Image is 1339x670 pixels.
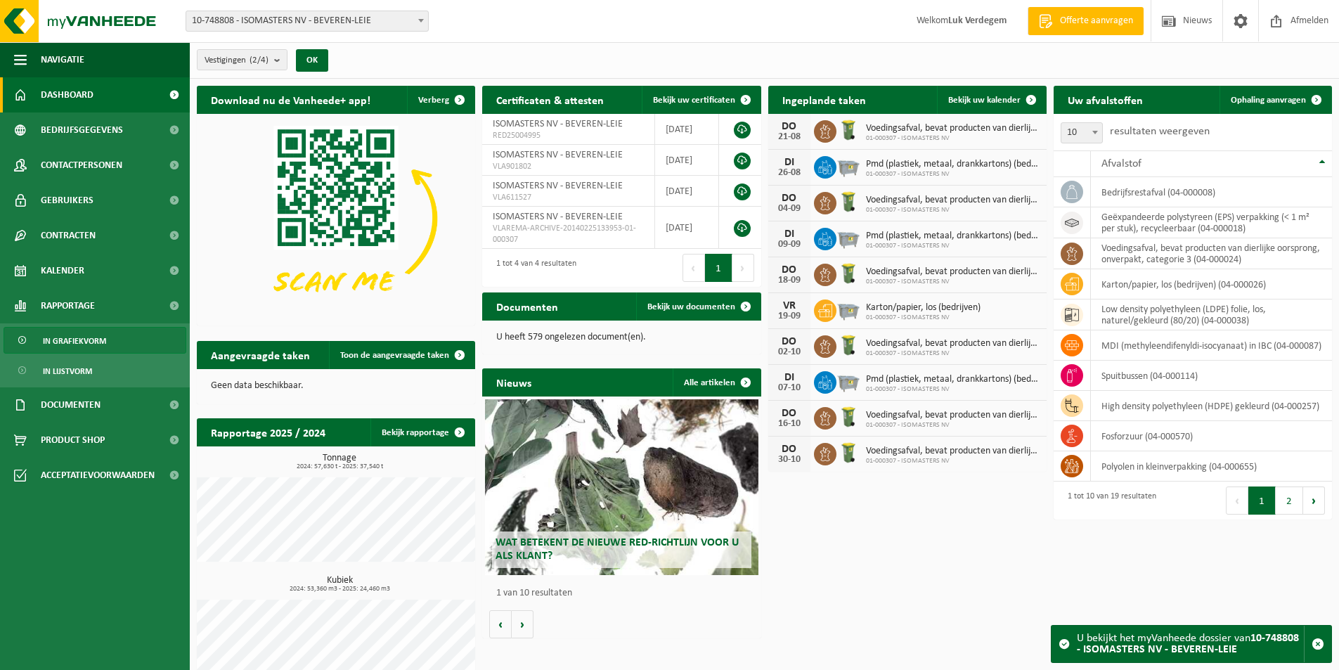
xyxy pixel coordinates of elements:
[836,441,860,465] img: WB-0140-HPE-GN-50
[655,114,719,145] td: [DATE]
[41,112,123,148] span: Bedrijfsgegevens
[1091,451,1332,482] td: polyolen in kleinverpakking (04-000655)
[775,372,803,383] div: DI
[1056,14,1137,28] span: Offerte aanvragen
[493,130,644,141] span: RED25004995
[866,231,1040,242] span: Pmd (plastiek, metaal, drankkartons) (bedrijven)
[41,458,155,493] span: Acceptatievoorwaarden
[1101,158,1141,169] span: Afvalstof
[775,408,803,419] div: DO
[482,86,618,113] h2: Certificaten & attesten
[493,181,623,191] span: ISOMASTERS NV - BEVEREN-LEIE
[43,328,106,354] span: In grafiekvorm
[485,399,758,575] a: Wat betekent de nieuwe RED-richtlijn voor u als klant?
[496,588,753,598] p: 1 van 10 resultaten
[489,610,512,638] button: Vorige
[948,15,1007,26] strong: Luk Verdegem
[775,383,803,393] div: 07-10
[41,423,105,458] span: Product Shop
[775,444,803,455] div: DO
[836,333,860,357] img: WB-0140-HPE-GN-50
[655,207,719,249] td: [DATE]
[647,302,735,311] span: Bekijk uw documenten
[1303,487,1325,515] button: Next
[1226,487,1248,515] button: Previous
[1276,487,1303,515] button: 2
[1091,269,1332,299] td: karton/papier, los (bedrijven) (04-000026)
[636,292,760,321] a: Bekijk uw documenten
[775,157,803,168] div: DI
[197,418,339,446] h2: Rapportage 2025 / 2024
[705,254,732,282] button: 1
[4,357,186,384] a: In lijstvorm
[866,314,981,322] span: 01-000307 - ISOMASTERS NV
[493,223,644,245] span: VLAREMA-ARCHIVE-20140225133953-01-000307
[937,86,1045,114] a: Bekijk uw kalender
[204,463,475,470] span: 2024: 57,630 t - 2025: 37,540 t
[329,341,474,369] a: Toon de aangevraagde taken
[1061,122,1103,143] span: 10
[1061,485,1156,516] div: 1 tot 10 van 19 resultaten
[836,118,860,142] img: WB-0140-HPE-GN-50
[4,327,186,354] a: In grafiekvorm
[866,206,1040,214] span: 01-000307 - ISOMASTERS NV
[1091,238,1332,269] td: voedingsafval, bevat producten van dierlijke oorsprong, onverpakt, categorie 3 (04-000024)
[775,168,803,178] div: 26-08
[775,311,803,321] div: 19-09
[41,77,93,112] span: Dashboard
[489,252,576,283] div: 1 tot 4 van 4 resultaten
[496,333,746,342] p: U heeft 579 ongelezen document(en).
[655,176,719,207] td: [DATE]
[836,154,860,178] img: WB-2500-GAL-GY-01
[296,49,328,72] button: OK
[866,349,1040,358] span: 01-000307 - ISOMASTERS NV
[186,11,428,31] span: 10-748808 - ISOMASTERS NV - BEVEREN-LEIE
[1220,86,1331,114] a: Ophaling aanvragen
[836,405,860,429] img: WB-0140-HPE-GN-50
[340,351,449,360] span: Toon de aangevraagde taken
[1091,177,1332,207] td: bedrijfsrestafval (04-000008)
[250,56,269,65] count: (2/4)
[775,300,803,311] div: VR
[211,381,461,391] p: Geen data beschikbaar.
[197,49,287,70] button: Vestigingen(2/4)
[1091,207,1332,238] td: geëxpandeerde polystyreen (EPS) verpakking (< 1 m² per stuk), recycleerbaar (04-000018)
[866,421,1040,430] span: 01-000307 - ISOMASTERS NV
[418,96,449,105] span: Verberg
[866,195,1040,206] span: Voedingsafval, bevat producten van dierlijke oorsprong, onverpakt, categorie 3
[866,123,1040,134] span: Voedingsafval, bevat producten van dierlijke oorsprong, onverpakt, categorie 3
[493,161,644,172] span: VLA901802
[204,586,475,593] span: 2024: 53,360 m3 - 2025: 24,460 m3
[775,455,803,465] div: 30-10
[1077,626,1304,662] div: U bekijkt het myVanheede dossier van
[866,302,981,314] span: Karton/papier, los (bedrijven)
[866,266,1040,278] span: Voedingsafval, bevat producten van dierlijke oorsprong, onverpakt, categorie 3
[836,262,860,285] img: WB-0140-HPE-GN-50
[1061,123,1102,143] span: 10
[775,228,803,240] div: DI
[836,297,860,321] img: WB-2500-GAL-GY-01
[775,264,803,276] div: DO
[205,50,269,71] span: Vestigingen
[1110,126,1210,137] label: resultaten weergeven
[655,145,719,176] td: [DATE]
[775,204,803,214] div: 04-09
[836,190,860,214] img: WB-0140-HPE-GN-50
[673,368,760,397] a: Alle artikelen
[43,358,92,385] span: In lijstvorm
[1028,7,1144,35] a: Offerte aanvragen
[775,336,803,347] div: DO
[836,226,860,250] img: WB-2500-GAL-GY-01
[866,242,1040,250] span: 01-000307 - ISOMASTERS NV
[866,374,1040,385] span: Pmd (plastiek, metaal, drankkartons) (bedrijven)
[197,341,324,368] h2: Aangevraagde taken
[1054,86,1157,113] h2: Uw afvalstoffen
[493,212,623,222] span: ISOMASTERS NV - BEVEREN-LEIE
[775,347,803,357] div: 02-10
[836,369,860,393] img: WB-2500-GAL-GY-01
[204,453,475,470] h3: Tonnage
[866,410,1040,421] span: Voedingsafval, bevat producten van dierlijke oorsprong, onverpakt, categorie 3
[493,192,644,203] span: VLA611527
[1091,361,1332,391] td: spuitbussen (04-000114)
[768,86,880,113] h2: Ingeplande taken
